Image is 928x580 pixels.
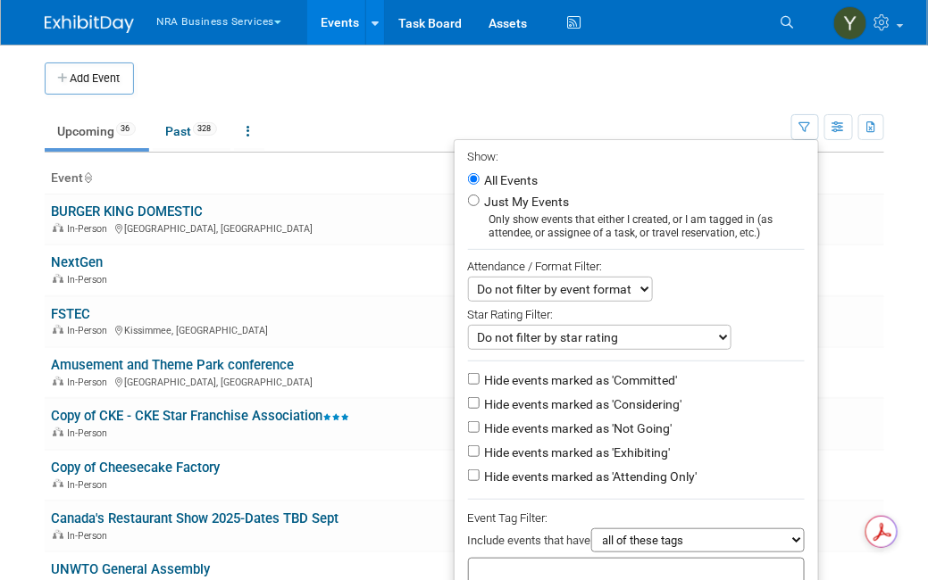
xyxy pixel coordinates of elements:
[53,377,63,385] img: In-Person Event
[153,114,230,148] a: Past328
[68,377,113,388] span: In-Person
[68,530,113,542] span: In-Person
[833,6,867,40] img: Yamel Henriksen
[52,306,91,322] a: FSTEC
[53,325,63,334] img: In-Person Event
[481,174,539,186] label: All Events
[481,468,698,485] label: Hide events marked as 'Attending Only'
[68,479,113,491] span: In-Person
[68,274,113,286] span: In-Person
[52,203,204,220] a: BURGER KING DOMESTIC
[52,254,104,270] a: NextGen
[45,114,149,148] a: Upcoming36
[468,302,805,325] div: Star Rating Filter:
[52,220,541,235] div: [GEOGRAPHIC_DATA], [GEOGRAPHIC_DATA]
[68,223,113,235] span: In-Person
[481,395,682,413] label: Hide events marked as 'Considering'
[53,427,63,436] img: In-Person Event
[468,213,805,240] div: Only show events that either I created, or I am tagged in (as attendee, or assignee of a task, or...
[45,163,548,194] th: Event
[68,325,113,336] span: In-Person
[481,193,570,211] label: Just My Events
[52,510,339,526] a: Canada's Restaurant Show 2025-Dates TBD Sept
[193,122,217,136] span: 328
[52,322,541,336] div: Kissimmee, [GEOGRAPHIC_DATA]
[468,508,805,528] div: Event Tag Filter:
[52,561,211,577] a: UNWTO General Assembly
[468,256,805,277] div: Attendance / Format Filter:
[53,223,63,232] img: In-Person Event
[52,460,221,476] a: Copy of Cheesecake Factory
[52,374,541,388] div: [GEOGRAPHIC_DATA], [GEOGRAPHIC_DATA]
[53,479,63,488] img: In-Person Event
[45,15,134,33] img: ExhibitDay
[45,62,134,95] button: Add Event
[52,357,295,373] a: Amusement and Theme Park conference
[52,408,350,424] a: Copy of CKE - CKE Star Franchise Association
[68,427,113,439] span: In-Person
[468,145,805,167] div: Show:
[53,530,63,539] img: In-Person Event
[468,528,805,558] div: Include events that have
[53,274,63,283] img: In-Person Event
[84,170,93,185] a: Sort by Event Name
[481,419,673,437] label: Hide events marked as 'Not Going'
[481,371,678,389] label: Hide events marked as 'Committed'
[481,443,671,461] label: Hide events marked as 'Exhibiting'
[116,122,136,136] span: 36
